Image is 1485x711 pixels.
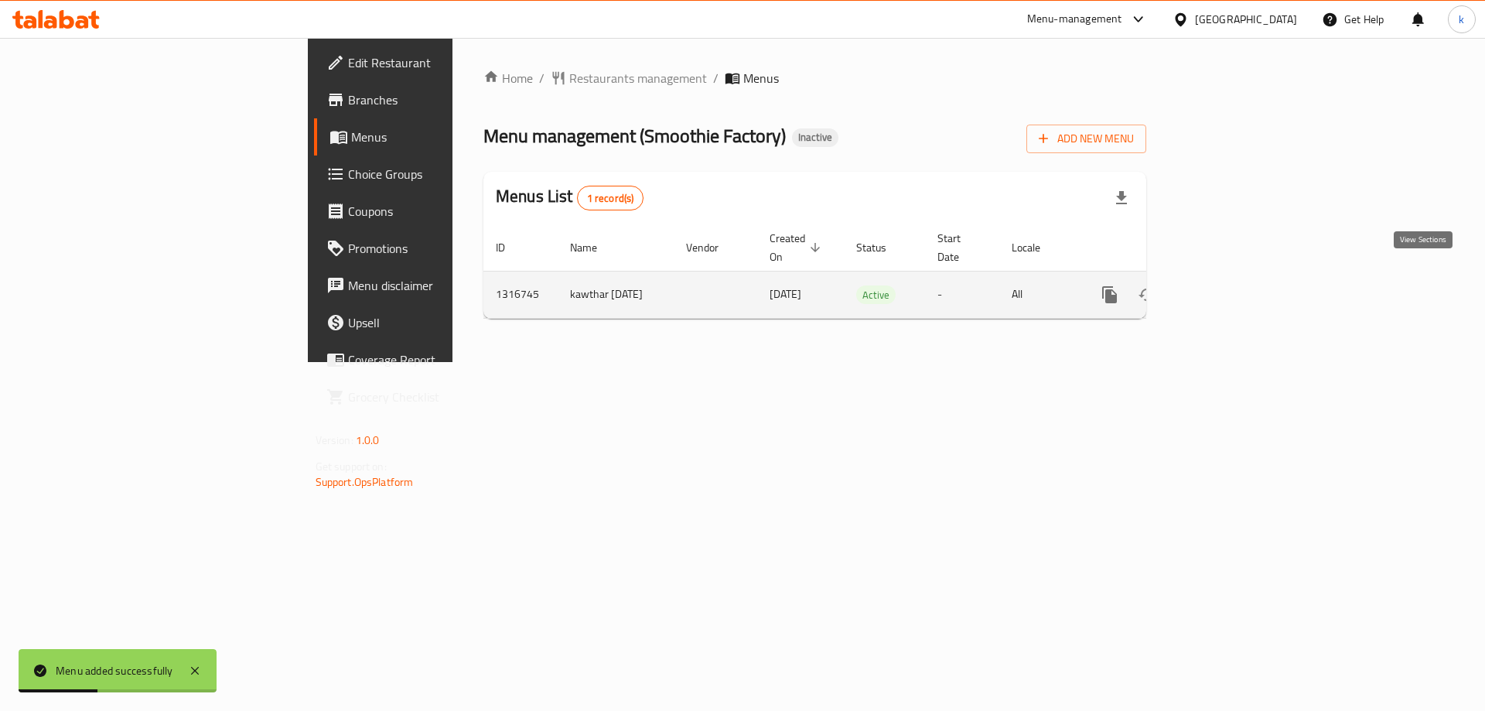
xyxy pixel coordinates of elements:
span: Branches [348,91,544,109]
a: Promotions [314,230,556,267]
span: Menus [743,69,779,87]
span: Upsell [348,313,544,332]
span: Active [856,286,896,304]
span: Promotions [348,239,544,258]
span: Add New Menu [1039,129,1134,149]
a: Coverage Report [314,341,556,378]
span: 1.0.0 [356,430,380,450]
div: [GEOGRAPHIC_DATA] [1195,11,1297,28]
span: Locale [1012,238,1060,257]
a: Menus [314,118,556,156]
span: k [1459,11,1464,28]
a: Choice Groups [314,156,556,193]
span: Name [570,238,617,257]
span: Menus [351,128,544,146]
li: / [713,69,719,87]
span: Grocery Checklist [348,388,544,406]
div: Menu added successfully [56,662,173,679]
span: Version: [316,430,353,450]
span: Edit Restaurant [348,53,544,72]
button: Add New Menu [1026,125,1146,153]
th: Actions [1079,224,1252,272]
span: Coverage Report [348,350,544,369]
table: enhanced table [483,224,1252,319]
td: - [925,271,999,318]
span: Menu disclaimer [348,276,544,295]
div: Inactive [792,128,838,147]
div: Total records count [577,186,644,210]
td: kawthar [DATE] [558,271,674,318]
td: All [999,271,1079,318]
a: Support.OpsPlatform [316,472,414,492]
div: Active [856,285,896,304]
span: 1 record(s) [578,191,643,206]
span: Menu management ( Smoothie Factory ) [483,118,786,153]
a: Coupons [314,193,556,230]
span: ID [496,238,525,257]
span: Get support on: [316,456,387,477]
span: Start Date [937,229,981,266]
span: Created On [770,229,825,266]
h2: Menus List [496,185,643,210]
span: Vendor [686,238,739,257]
div: Menu-management [1027,10,1122,29]
button: more [1091,276,1128,313]
nav: breadcrumb [483,69,1146,87]
span: Coupons [348,202,544,220]
a: Restaurants management [551,69,707,87]
button: Change Status [1128,276,1166,313]
span: Status [856,238,906,257]
a: Grocery Checklist [314,378,556,415]
a: Edit Restaurant [314,44,556,81]
span: [DATE] [770,284,801,304]
span: Choice Groups [348,165,544,183]
div: Export file [1103,179,1140,217]
a: Branches [314,81,556,118]
a: Upsell [314,304,556,341]
span: Restaurants management [569,69,707,87]
span: Inactive [792,131,838,144]
a: Menu disclaimer [314,267,556,304]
